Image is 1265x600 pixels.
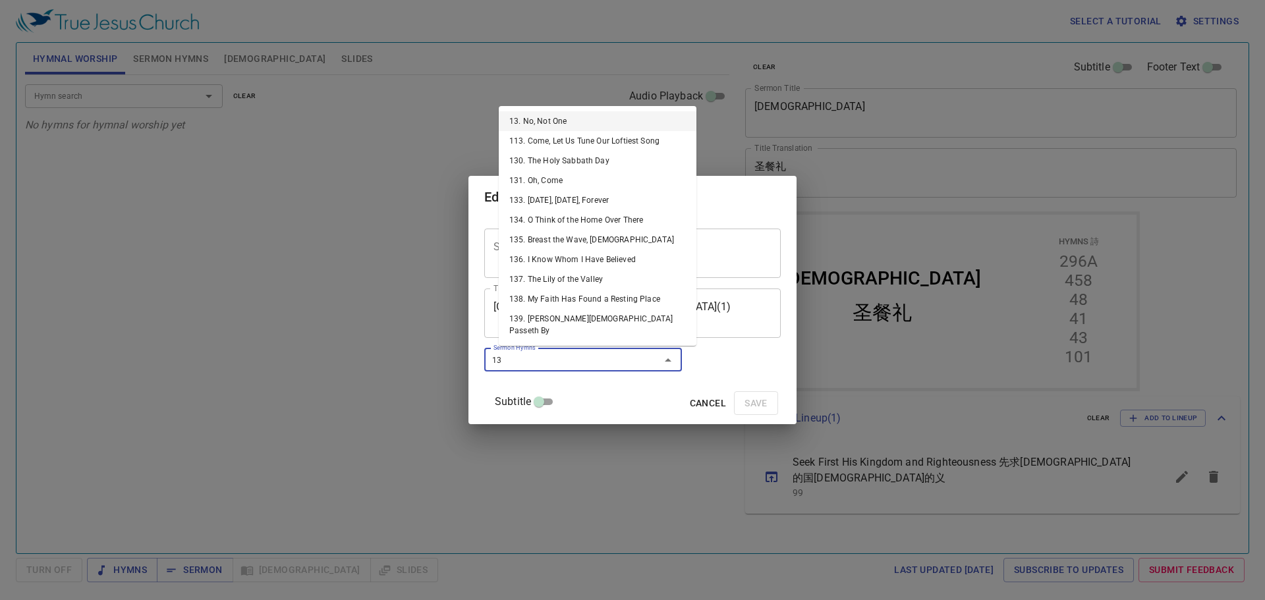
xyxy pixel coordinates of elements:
div: 圣餐礼 [113,88,172,115]
li: 137. The Lily of the Valley [499,269,696,289]
li: 133. [DATE], [DATE], Forever [499,190,696,210]
li: 213. Little Drops of Water [499,341,696,360]
li: 131. Oh, Come [499,171,696,190]
li: 139. [PERSON_NAME][DEMOGRAPHIC_DATA] Passeth By [499,309,696,341]
p: Hymns 詩 [319,25,359,36]
textarea: [GEOGRAPHIC_DATA]和以[GEOGRAPHIC_DATA](1) [493,300,772,325]
li: 13. No, Not One [499,111,696,131]
li: 41 [329,97,348,117]
li: 458 [325,59,352,78]
li: 296A [320,40,358,59]
li: 43 [329,117,348,136]
li: 138. My Faith Has Found a Resting Place [499,289,696,309]
li: 101 [325,136,352,155]
li: 48 [329,78,348,97]
h2: Edit Sermon [484,186,781,207]
li: 136. I Know Whom I Have Believed [499,250,696,269]
span: Subtitle [495,394,531,410]
button: Close [659,351,677,369]
li: 130. The Holy Sabbath Day [499,151,696,171]
span: Cancel [690,395,726,412]
li: 135. Breast the Wave, [DEMOGRAPHIC_DATA] [499,230,696,250]
button: Cancel [685,391,731,416]
li: 113. Come, Let Us Tune Our Loftiest Song [499,131,696,151]
div: [DEMOGRAPHIC_DATA] [43,56,241,78]
li: 134. O Think of the Home Over There [499,210,696,230]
